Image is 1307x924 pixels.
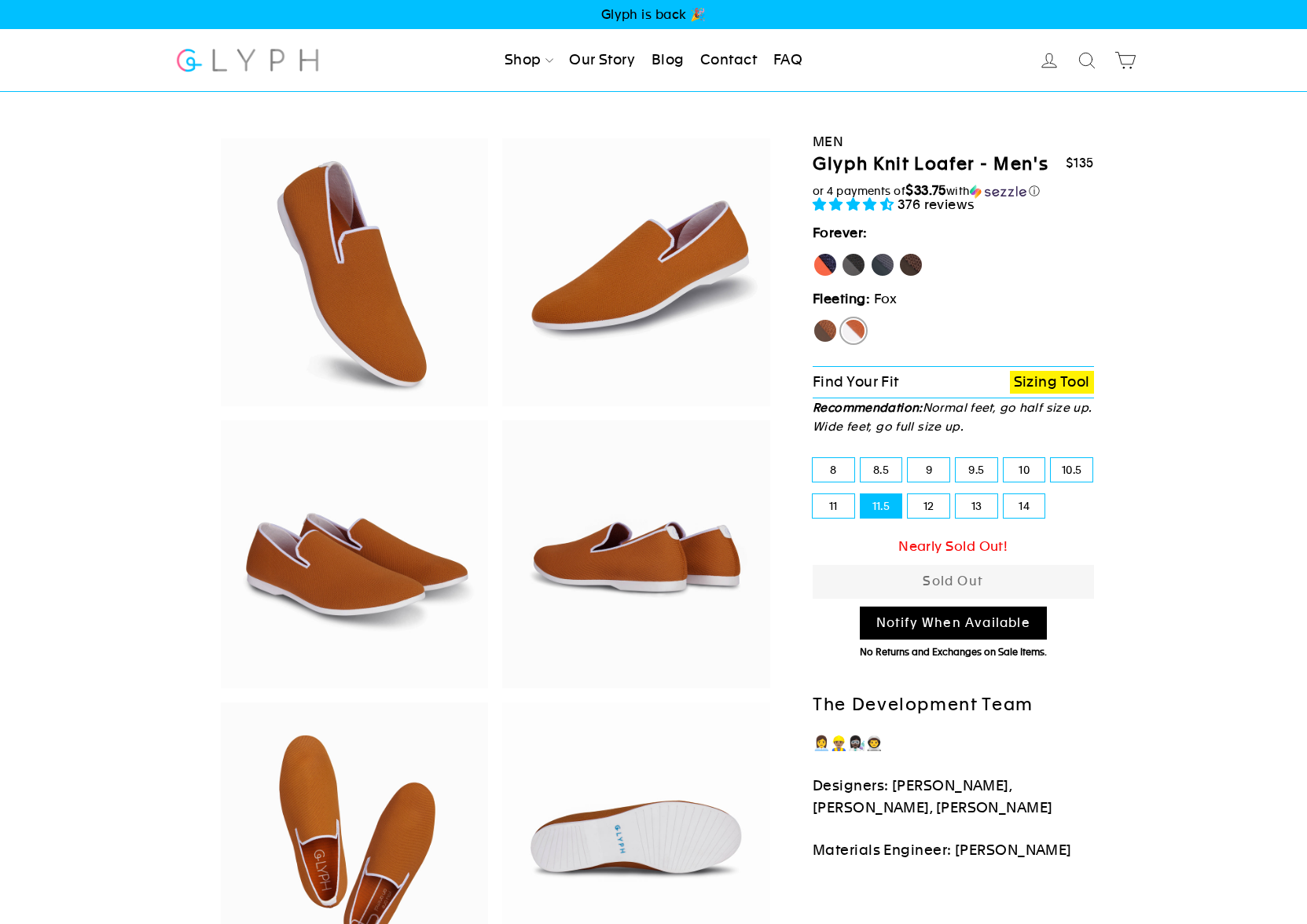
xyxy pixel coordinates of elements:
[221,138,489,406] img: Fox
[813,183,1094,199] div: or 4 payments of with
[861,458,902,482] label: 8.5
[813,732,1094,755] p: 👩‍💼👷🏽‍♂️👩🏿‍🔬👨‍🚀
[1004,494,1045,518] label: 14
[923,574,983,588] span: Sold Out
[908,494,949,518] label: 12
[502,138,770,406] img: Fox
[956,458,997,482] label: 9.5
[813,398,1094,436] p: Normal feet, go half size up. Wide feet, go full size up.
[813,225,868,240] strong: Forever:
[870,252,895,277] label: Rhino
[813,536,1094,557] div: Nearly Sold Out!
[1004,458,1045,482] label: 10
[905,182,946,198] span: $33.75
[502,420,770,688] img: Fox
[174,39,321,81] img: Glyph
[813,153,1048,176] h1: Glyph Knit Loafer - Men's
[498,43,809,78] ul: Primary
[874,291,898,306] span: Fox
[813,131,1094,152] div: Men
[1051,458,1092,482] label: 10.5
[694,43,763,78] a: Contact
[908,458,949,482] label: 9
[898,252,923,277] label: Mustang
[813,373,899,390] span: Find Your Fit
[1066,156,1094,170] span: $135
[813,401,923,414] strong: Recommendation:
[767,43,809,78] a: FAQ
[498,43,560,78] a: Shop
[813,291,870,306] strong: Fleeting:
[813,775,1094,820] p: Designers: [PERSON_NAME], [PERSON_NAME], [PERSON_NAME]
[813,565,1094,599] button: Sold Out
[813,183,1094,199] div: or 4 payments of$33.75withSezzle Click to learn more about Sezzle
[860,607,1047,640] a: Notify When Available
[813,694,1094,717] h2: The Development Team
[970,185,1026,199] img: Sezzle
[813,196,898,212] span: 4.73 stars
[645,43,691,78] a: Blog
[813,252,838,277] label: [PERSON_NAME]
[861,494,902,518] label: 11.5
[956,494,997,518] label: 13
[813,494,854,518] label: 11
[221,420,489,688] img: Fox
[860,647,1047,658] span: No Returns and Exchanges on Sale Items.
[841,252,866,277] label: Panther
[563,43,641,78] a: Our Story
[813,318,838,343] label: Hawk
[813,839,1094,862] p: Materials Engineer: [PERSON_NAME]
[813,458,854,482] label: 8
[841,318,866,343] label: Fox
[1010,371,1094,394] a: Sizing Tool
[898,196,975,212] span: 376 reviews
